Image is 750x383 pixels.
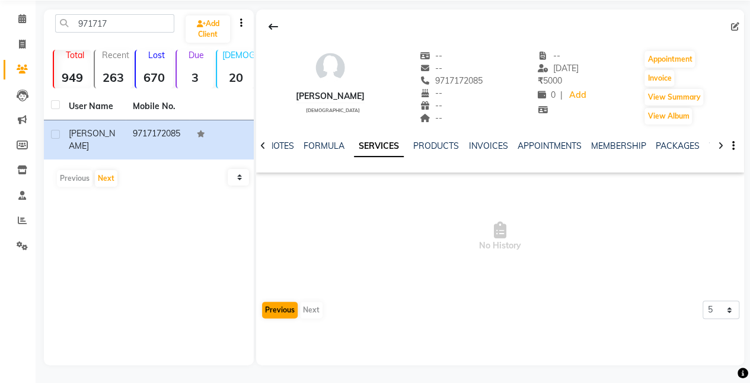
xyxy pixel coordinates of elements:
[267,141,294,151] a: NOTES
[468,141,508,151] a: INVOICES
[560,89,563,101] span: |
[186,15,230,43] a: Add Client
[305,107,359,113] span: [DEMOGRAPHIC_DATA]
[217,70,254,85] strong: 20
[420,50,442,61] span: --
[644,89,703,106] button: View Summary
[517,141,581,151] a: APPOINTMENTS
[100,50,132,60] p: Recent
[261,15,286,38] div: Back to Client
[126,93,190,120] th: Mobile No.
[262,302,298,318] button: Previous
[312,50,348,85] img: avatar
[69,128,115,151] span: [PERSON_NAME]
[420,75,483,86] span: 9717172085
[141,50,173,60] p: Lost
[538,75,543,86] span: ₹
[95,70,132,85] strong: 263
[54,70,91,85] strong: 949
[179,50,214,60] p: Due
[420,63,442,74] span: --
[538,50,560,61] span: --
[62,93,126,120] th: User Name
[644,70,674,87] button: Invoice
[296,90,365,103] div: [PERSON_NAME]
[222,50,254,60] p: [DEMOGRAPHIC_DATA]
[413,141,459,151] a: PRODUCTS
[644,51,695,68] button: Appointment
[95,170,117,187] button: Next
[354,136,404,157] a: SERVICES
[304,141,344,151] a: FORMULA
[538,63,579,74] span: [DATE]
[59,50,91,60] p: Total
[177,70,214,85] strong: 3
[136,70,173,85] strong: 670
[567,87,588,104] a: Add
[126,120,190,159] td: 9717172085
[256,177,744,296] span: No History
[655,141,699,151] a: PACKAGES
[420,88,442,98] span: --
[644,108,692,125] button: View Album
[538,75,562,86] span: 5000
[538,90,556,100] span: 0
[591,141,646,151] a: MEMBERSHIP
[420,113,442,123] span: --
[55,14,174,33] input: Search by Name/Mobile/Email/Code
[420,100,442,111] span: --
